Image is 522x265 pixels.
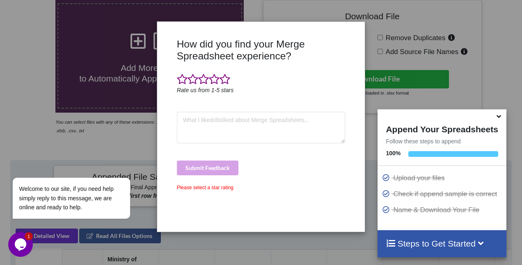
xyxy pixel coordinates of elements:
[382,173,504,183] p: Upload your files
[177,38,346,62] h3: How did you find your Merge Spreadsheet experience?
[386,238,498,249] h4: Steps to Get Started
[177,184,346,191] div: Please select a star rating
[378,122,506,134] h4: Append Your Spreadsheets
[8,131,156,228] iframe: chat widget
[382,205,504,215] p: Name & Download Your File
[382,189,504,199] p: Check if append sample is correct
[177,87,234,93] i: Rate us from 1-5 stars
[378,137,506,145] p: Follow these steps to append
[8,232,34,257] iframe: chat widget
[386,150,401,156] b: 100 %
